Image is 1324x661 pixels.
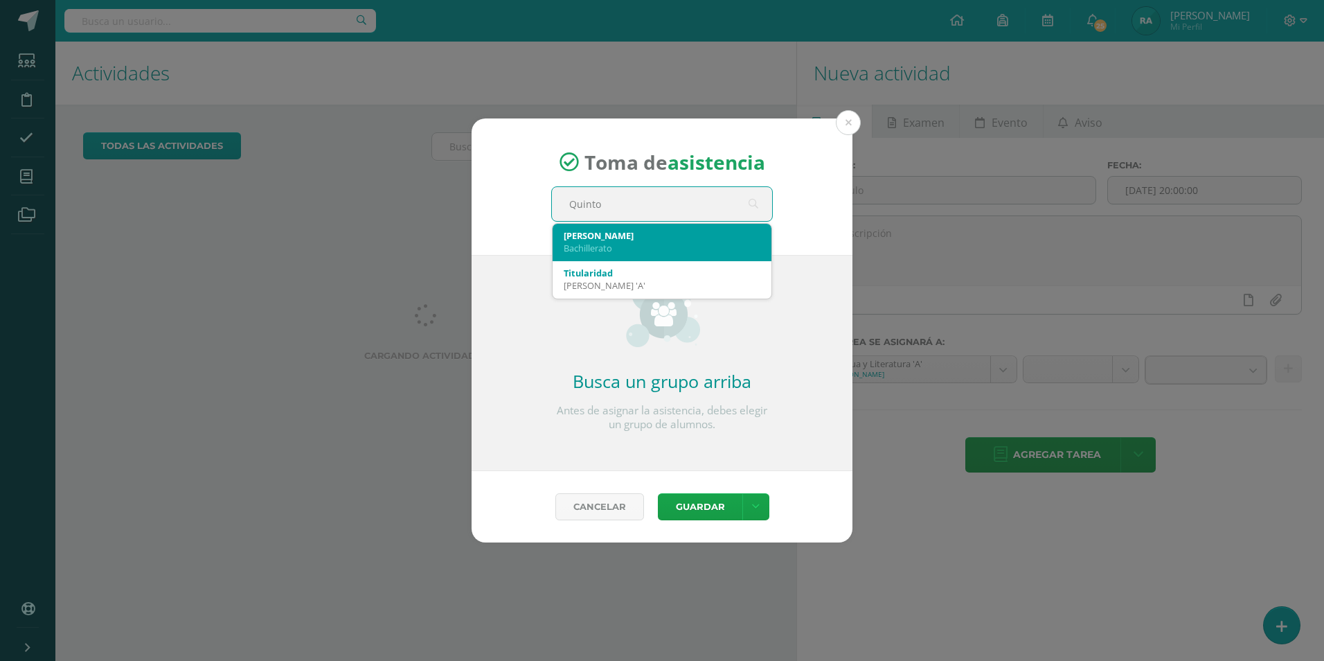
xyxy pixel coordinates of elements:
[564,242,760,254] div: Bachillerato
[551,369,773,393] h2: Busca un grupo arriba
[564,279,760,292] div: [PERSON_NAME] 'A'
[584,149,765,175] span: Toma de
[564,229,760,242] div: [PERSON_NAME]
[658,493,742,520] button: Guardar
[552,187,772,221] input: Busca un grado o sección aquí...
[551,404,773,432] p: Antes de asignar la asistencia, debes elegir un grupo de alumnos.
[625,278,700,347] img: groups_small.png
[555,493,644,520] a: Cancelar
[564,267,760,279] div: Titularidad
[836,110,861,135] button: Close (Esc)
[668,149,765,175] strong: asistencia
